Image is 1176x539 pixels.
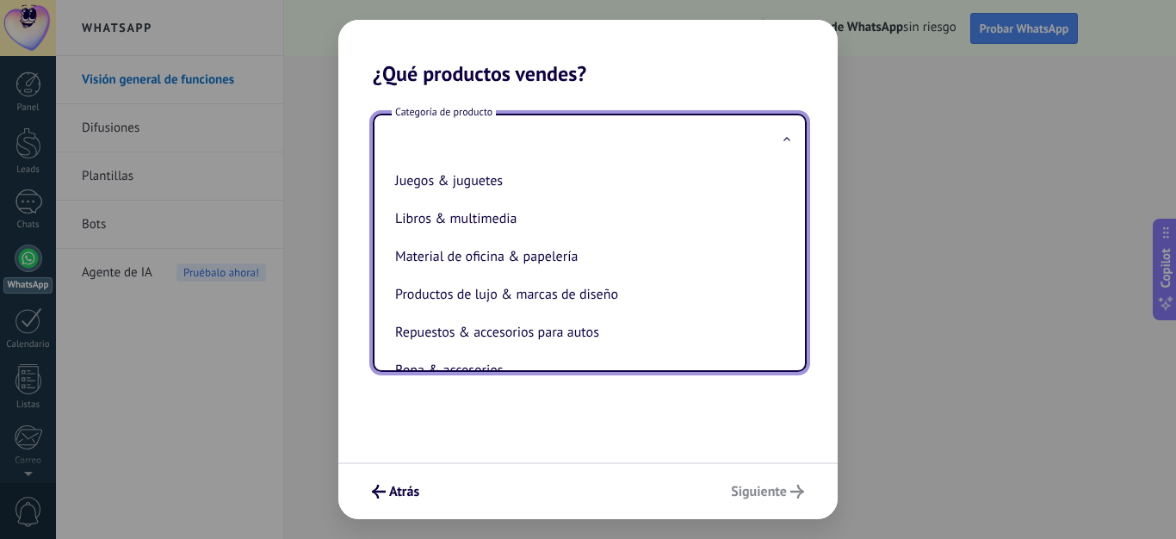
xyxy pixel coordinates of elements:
span: Categoría de producto [392,105,496,120]
span: Atrás [389,486,419,498]
li: Libros & multimedia [388,200,784,238]
li: Ropa & accesorios [388,351,784,389]
li: Productos de lujo & marcas de diseño [388,276,784,313]
li: Juegos & juguetes [388,162,784,200]
h2: ¿Qué productos vendes? [338,20,838,86]
li: Material de oficina & papelería [388,238,784,276]
button: Atrás [364,477,427,506]
li: Repuestos & accesorios para autos [388,313,784,351]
